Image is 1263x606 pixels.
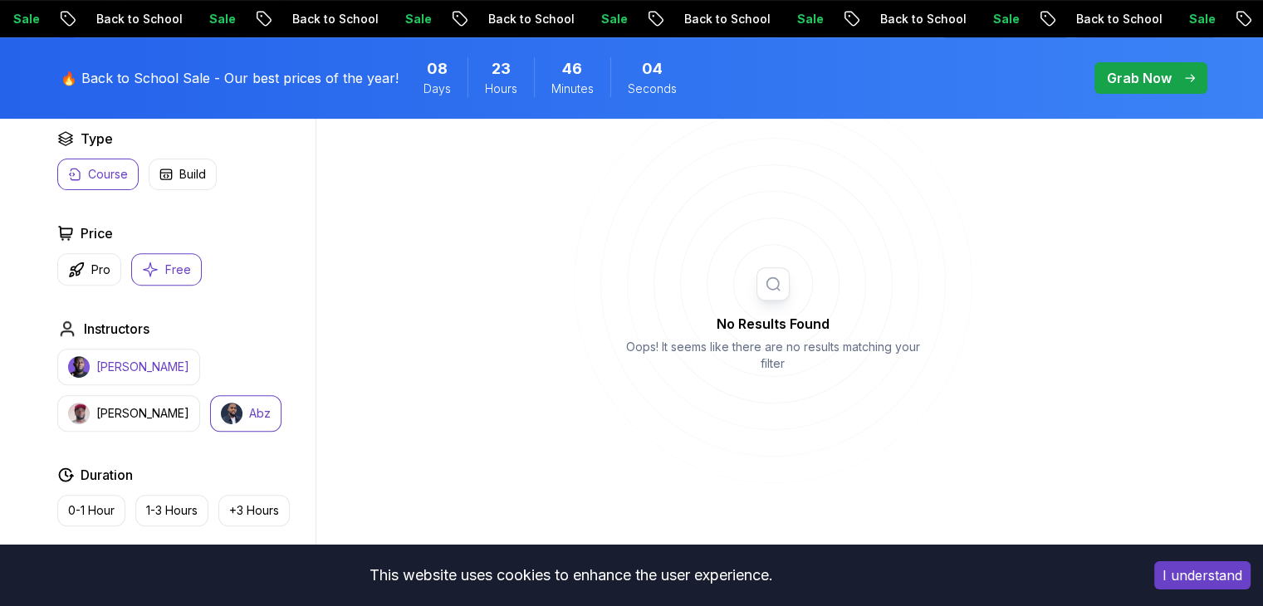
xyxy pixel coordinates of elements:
[96,405,189,422] p: [PERSON_NAME]
[146,502,198,519] p: 1-3 Hours
[149,159,217,190] button: Build
[485,81,517,97] span: Hours
[81,129,113,149] h2: Type
[492,57,511,81] span: 23 Hours
[453,11,565,27] p: Back to School
[249,405,271,422] p: Abz
[649,11,761,27] p: Back to School
[957,11,1011,27] p: Sale
[61,68,399,88] p: 🔥 Back to School Sale - Our best prices of the year!
[221,403,242,424] img: instructor img
[257,11,370,27] p: Back to School
[96,359,189,375] p: [PERSON_NAME]
[165,261,191,278] p: Free
[84,319,149,339] h2: Instructors
[619,339,927,372] p: Oops! It seems like there are no results matching your filter
[131,253,202,286] button: Free
[370,11,423,27] p: Sale
[81,223,113,243] h2: Price
[174,11,227,27] p: Sale
[628,81,677,97] span: Seconds
[91,261,110,278] p: Pro
[57,395,200,432] button: instructor img[PERSON_NAME]
[210,395,281,432] button: instructor imgAbz
[844,11,957,27] p: Back to School
[179,166,206,183] p: Build
[57,253,121,286] button: Pro
[57,495,125,526] button: 0-1 Hour
[68,356,90,378] img: instructor img
[562,57,582,81] span: 46 Minutes
[1153,11,1207,27] p: Sale
[57,159,139,190] button: Course
[57,349,200,385] button: instructor img[PERSON_NAME]
[551,81,594,97] span: Minutes
[88,166,128,183] p: Course
[61,11,174,27] p: Back to School
[68,403,90,424] img: instructor img
[565,11,619,27] p: Sale
[1154,561,1251,589] button: Accept cookies
[135,495,208,526] button: 1-3 Hours
[619,314,927,334] h2: No Results Found
[761,11,815,27] p: Sale
[423,81,451,97] span: Days
[68,502,115,519] p: 0-1 Hour
[1040,11,1153,27] p: Back to School
[218,495,290,526] button: +3 Hours
[12,557,1129,594] div: This website uses cookies to enhance the user experience.
[642,57,663,81] span: 4 Seconds
[1107,68,1172,88] p: Grab Now
[81,465,133,485] h2: Duration
[427,57,448,81] span: 8 Days
[229,502,279,519] p: +3 Hours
